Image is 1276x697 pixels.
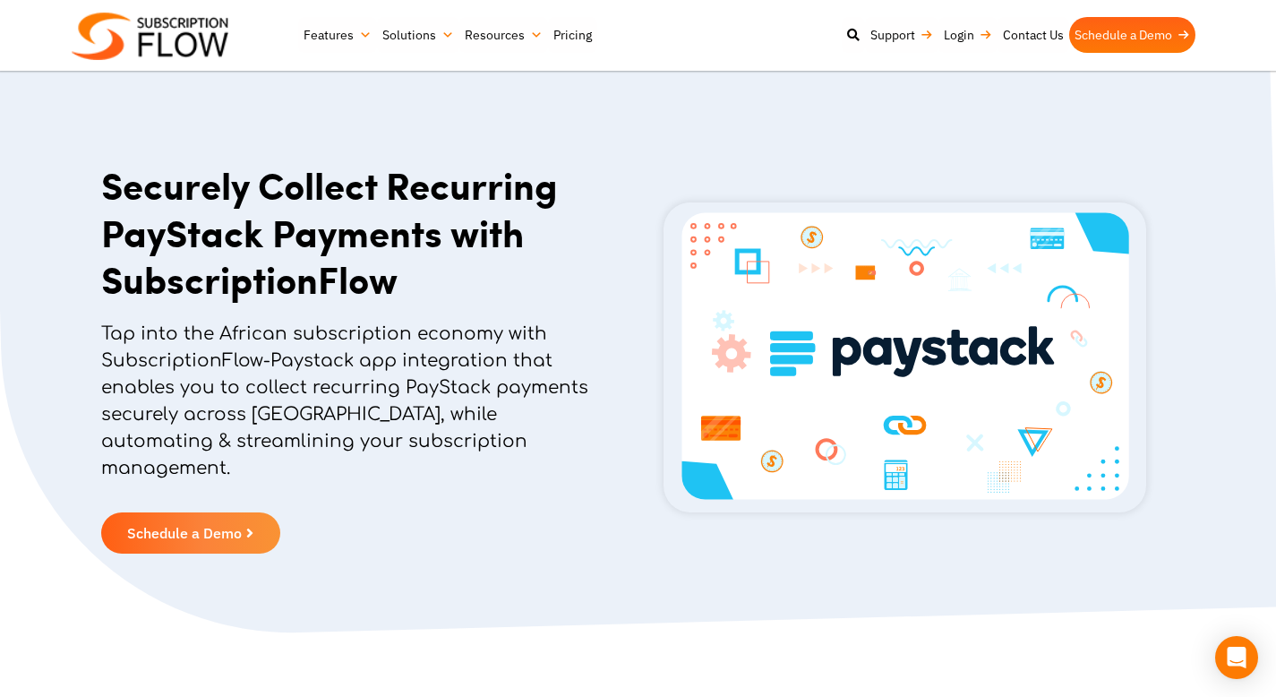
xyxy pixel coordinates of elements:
[998,17,1069,53] a: Contact Us
[1215,636,1258,679] div: Open Intercom Messenger
[1069,17,1195,53] a: Schedule a Demo
[127,526,242,540] span: Schedule a Demo
[101,161,589,303] h1: Securely Collect Recurring PayStack Payments with SubscriptionFlow
[865,17,938,53] a: Support
[72,13,228,60] img: Subscriptionflow
[298,17,377,53] a: Features
[459,17,548,53] a: Resources
[548,17,597,53] a: Pricing
[101,321,589,500] p: Tap into the African subscription economy with SubscriptionFlow-Paystack app integration that ena...
[101,512,280,554] a: Schedule a Demo
[377,17,459,53] a: Solutions
[938,17,998,53] a: Login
